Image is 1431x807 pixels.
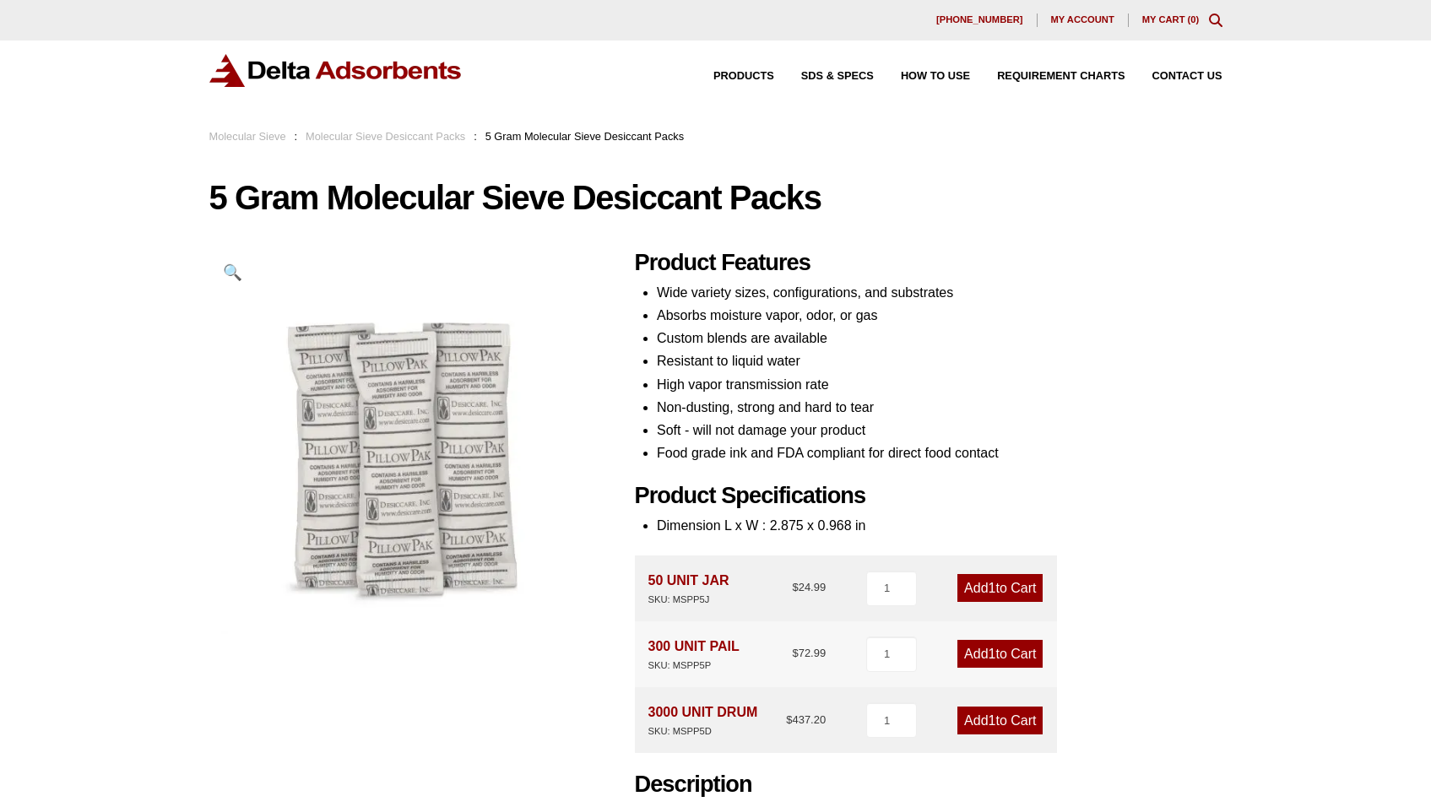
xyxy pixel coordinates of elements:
[657,327,1222,349] li: Custom blends are available
[792,581,798,593] span: $
[1209,14,1222,27] div: Toggle Modal Content
[657,441,1222,464] li: Food grade ink and FDA compliant for direct food contact
[957,574,1043,602] a: Add1to Cart
[786,713,826,726] bdi: 437.20
[648,723,758,739] div: SKU: MSPP5D
[901,71,970,82] span: How to Use
[923,14,1038,27] a: [PHONE_NUMBER]
[485,130,684,143] span: 5 Gram Molecular Sieve Desiccant Packs
[989,581,996,595] span: 1
[989,647,996,661] span: 1
[774,71,874,82] a: SDS & SPECS
[209,249,256,295] a: View full-screen image gallery
[648,592,729,608] div: SKU: MSPP5J
[209,130,286,143] a: Molecular Sieve
[648,658,740,674] div: SKU: MSPP5P
[648,635,740,674] div: 300 UNIT PAIL
[686,71,774,82] a: Products
[1152,71,1222,82] span: Contact Us
[635,771,1222,799] h2: Description
[713,71,774,82] span: Products
[957,640,1043,668] a: Add1to Cart
[957,707,1043,734] a: Add1to Cart
[1051,15,1114,24] span: My account
[1142,14,1200,24] a: My Cart (0)
[874,71,970,82] a: How to Use
[209,180,1222,215] h1: 5 Gram Molecular Sieve Desiccant Packs
[657,419,1222,441] li: Soft - will not damage your product
[1038,14,1129,27] a: My account
[648,569,729,608] div: 50 UNIT JAR
[792,581,826,593] bdi: 24.99
[657,396,1222,419] li: Non-dusting, strong and hard to tear
[989,713,996,728] span: 1
[1125,71,1222,82] a: Contact Us
[635,482,1222,510] h2: Product Specifications
[801,71,874,82] span: SDS & SPECS
[209,54,463,87] img: Delta Adsorbents
[657,281,1222,304] li: Wide variety sizes, configurations, and substrates
[657,373,1222,396] li: High vapor transmission rate
[786,713,792,726] span: $
[295,130,298,143] span: :
[936,15,1023,24] span: [PHONE_NUMBER]
[792,647,826,659] bdi: 72.99
[635,249,1222,277] h2: Product Features
[306,130,465,143] a: Molecular Sieve Desiccant Packs
[657,304,1222,327] li: Absorbs moisture vapor, odor, or gas
[970,71,1125,82] a: Requirement Charts
[657,514,1222,537] li: Dimension L x W : 2.875 x 0.968 in
[1190,14,1195,24] span: 0
[648,701,758,739] div: 3000 UNIT DRUM
[657,349,1222,372] li: Resistant to liquid water
[997,71,1125,82] span: Requirement Charts
[223,263,242,281] span: 🔍
[474,130,477,143] span: :
[792,647,798,659] span: $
